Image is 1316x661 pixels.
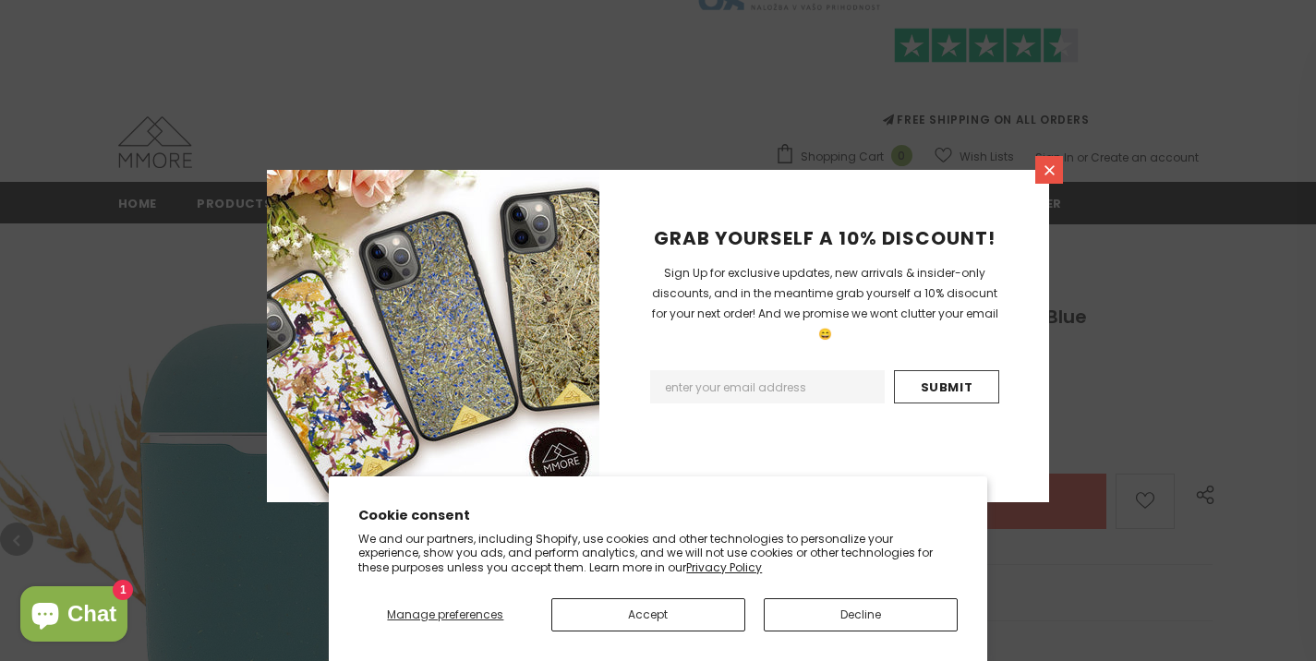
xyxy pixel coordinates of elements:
input: Email Address [650,370,885,403]
span: Manage preferences [387,607,503,622]
a: Close [1035,156,1063,184]
p: We and our partners, including Shopify, use cookies and other technologies to personalize your ex... [358,532,958,575]
input: Submit [894,370,999,403]
button: Decline [764,598,958,631]
inbox-online-store-chat: Shopify online store chat [15,586,133,646]
button: Accept [551,598,745,631]
button: Manage preferences [358,598,532,631]
span: Sign Up for exclusive updates, new arrivals & insider-only discounts, and in the meantime grab yo... [652,265,998,342]
span: GRAB YOURSELF A 10% DISCOUNT! [654,225,996,251]
h2: Cookie consent [358,506,958,525]
a: Privacy Policy [686,559,762,575]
